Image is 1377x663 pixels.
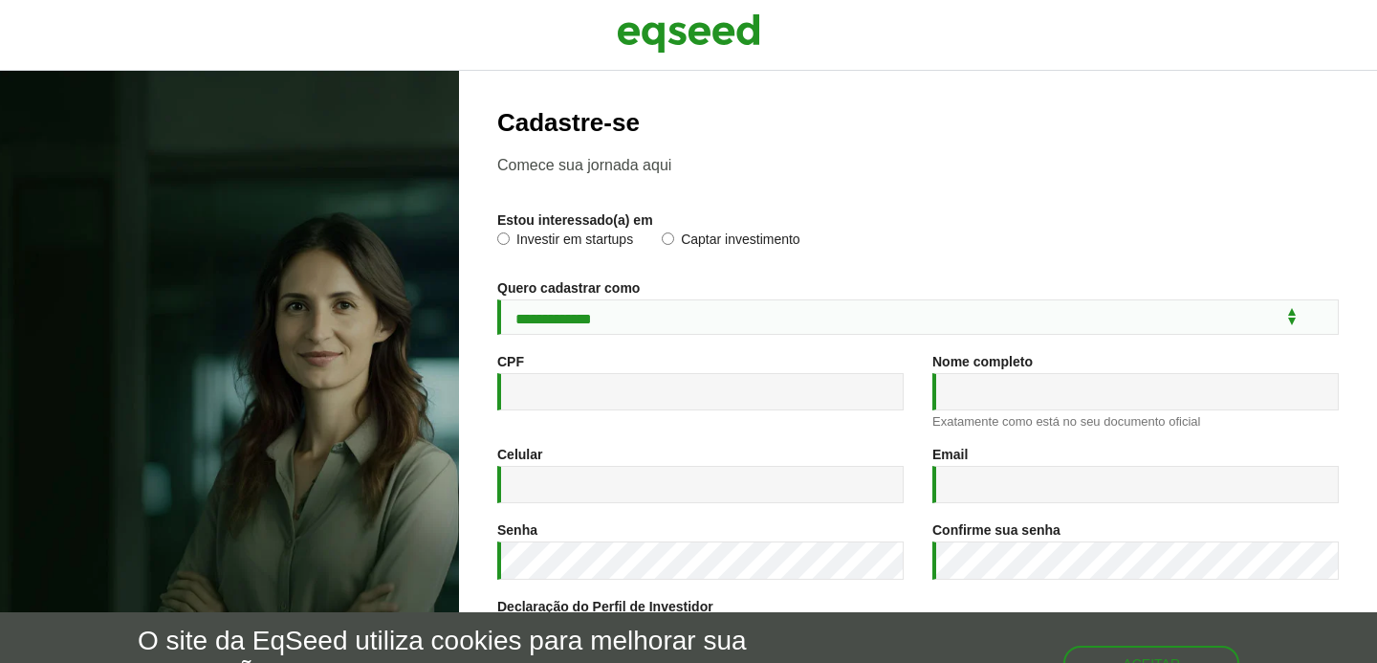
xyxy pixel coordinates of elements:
label: Celular [497,448,542,461]
label: Senha [497,523,537,537]
label: Nome completo [932,355,1033,368]
label: Confirme sua senha [932,523,1060,537]
label: Quero cadastrar como [497,281,640,295]
label: Declaração do Perfil de Investidor [497,600,713,613]
div: Exatamente como está no seu documento oficial [932,415,1339,428]
h2: Cadastre-se [497,109,1339,137]
p: Comece sua jornada aqui [497,156,1339,174]
input: Captar investimento [662,232,674,245]
img: EqSeed Logo [617,10,760,57]
label: Captar investimento [662,232,800,252]
input: Investir em startups [497,232,510,245]
label: CPF [497,355,524,368]
label: Email [932,448,968,461]
label: Estou interessado(a) em [497,213,653,227]
label: Investir em startups [497,232,633,252]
